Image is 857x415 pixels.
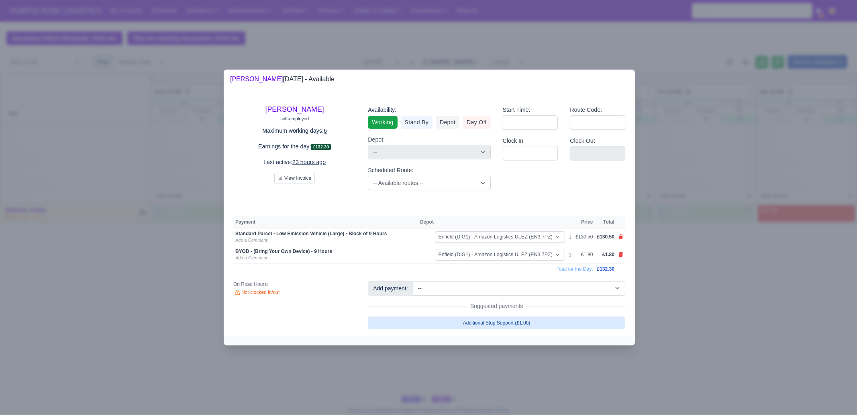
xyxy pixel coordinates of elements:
div: Add payment: [368,281,413,296]
div: Not clocked in/out [233,289,356,296]
button: View Invoice [274,173,315,183]
span: £1.80 [602,252,614,257]
span: £132.30 [311,144,331,150]
th: Price [573,216,595,228]
label: Depot: [368,135,385,144]
th: Total [595,216,616,228]
p: Last active: [233,158,356,167]
div: On Road Hours: [233,281,356,288]
iframe: Chat Widget [817,376,857,415]
u: 23 hours ago [292,159,326,165]
a: [PERSON_NAME] [265,105,324,113]
a: Add a Comment [235,255,267,260]
div: Availability: [368,105,490,115]
span: £130.50 [597,234,614,240]
a: Day Off [463,116,491,129]
a: Working [368,116,397,129]
div: [DATE] - Available [230,74,335,84]
td: £130.50 [573,228,595,246]
label: Start Time: [503,105,531,115]
a: Add a Comment [235,238,267,242]
small: self-employed [280,116,309,121]
label: Clock Out [570,136,595,146]
span: Total for the Day: [557,266,593,272]
u: 6 [324,127,327,134]
a: [PERSON_NAME] [230,76,283,82]
span: Suggested payments [467,302,526,310]
p: Maximum working days: [233,126,356,136]
div: 1 [569,234,572,240]
a: Depot [436,116,459,129]
div: BYOD - (Bring Your Own Device) - 9 Hours [235,248,416,255]
span: £132.30 [597,266,614,272]
p: Earnings for the day: [233,142,356,151]
label: Scheduled Route: [368,166,413,175]
a: Additional Stop Support (£1.00) [368,316,625,329]
div: 1 [569,252,572,258]
label: Route Code: [570,105,602,115]
th: Payment [233,216,418,228]
a: Stand By [401,116,433,129]
label: Clock In [503,136,523,146]
td: £1.80 [573,246,595,264]
div: Standard Parcel - Low Emission Vehicle (Large) - Block of 9 Hours [235,230,416,237]
th: Depot [418,216,567,228]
